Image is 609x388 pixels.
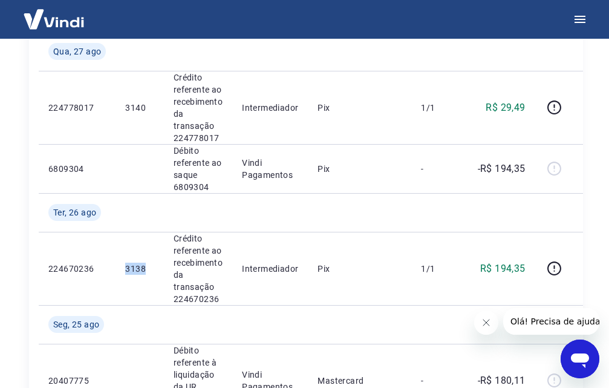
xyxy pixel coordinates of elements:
[7,8,102,18] span: Olá! Precisa de ajuda?
[15,1,93,38] img: Vindi
[125,263,154,275] p: 3138
[242,263,298,275] p: Intermediador
[53,206,96,219] span: Ter, 26 ago
[421,375,457,387] p: -
[125,102,154,114] p: 3140
[53,318,99,330] span: Seg, 25 ago
[421,163,457,175] p: -
[48,263,106,275] p: 224670236
[478,162,526,176] p: -R$ 194,35
[53,45,101,58] span: Qua, 27 ago
[561,340,599,378] iframe: Botão para abrir a janela de mensagens
[174,232,223,305] p: Crédito referente ao recebimento da transação 224670236
[318,263,402,275] p: Pix
[174,71,223,144] p: Crédito referente ao recebimento da transação 224778017
[48,163,106,175] p: 6809304
[474,311,498,335] iframe: Fechar mensagem
[48,375,106,387] p: 20407775
[421,102,457,114] p: 1/1
[503,308,599,335] iframe: Mensagem da empresa
[242,102,298,114] p: Intermediador
[480,261,526,276] p: R$ 194,35
[318,102,402,114] p: Pix
[174,145,223,193] p: Débito referente ao saque 6809304
[318,163,402,175] p: Pix
[478,373,526,388] p: -R$ 180,11
[486,100,525,115] p: R$ 29,49
[242,157,298,181] p: Vindi Pagamentos
[48,102,106,114] p: 224778017
[318,375,402,387] p: Mastercard
[421,263,457,275] p: 1/1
